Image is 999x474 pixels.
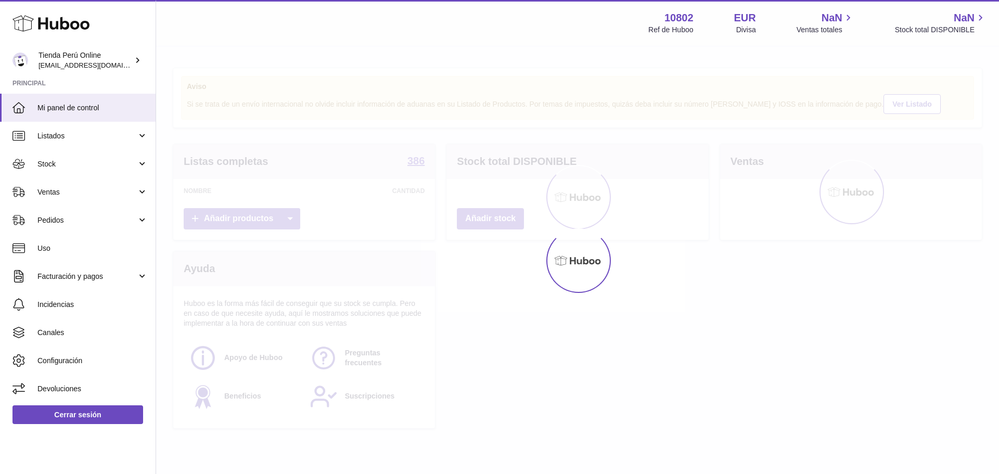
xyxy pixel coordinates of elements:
span: Canales [37,328,148,338]
span: Uso [37,244,148,253]
a: NaN Stock total DISPONIBLE [895,11,987,35]
span: Stock total DISPONIBLE [895,25,987,35]
span: [EMAIL_ADDRESS][DOMAIN_NAME] [39,61,153,69]
span: Ventas totales [797,25,854,35]
span: Stock [37,159,137,169]
span: Ventas [37,187,137,197]
span: NaN [822,11,842,25]
a: NaN Ventas totales [797,11,854,35]
a: Cerrar sesión [12,405,143,424]
span: Devoluciones [37,384,148,394]
span: Pedidos [37,215,137,225]
span: Facturación y pagos [37,272,137,281]
span: Mi panel de control [37,103,148,113]
span: Incidencias [37,300,148,310]
div: Ref de Huboo [648,25,693,35]
img: internalAdmin-10802@internal.huboo.com [12,53,28,68]
strong: 10802 [664,11,694,25]
strong: EUR [734,11,756,25]
div: Tienda Perú Online [39,50,132,70]
span: Configuración [37,356,148,366]
span: NaN [954,11,975,25]
div: Divisa [736,25,756,35]
span: Listados [37,131,137,141]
